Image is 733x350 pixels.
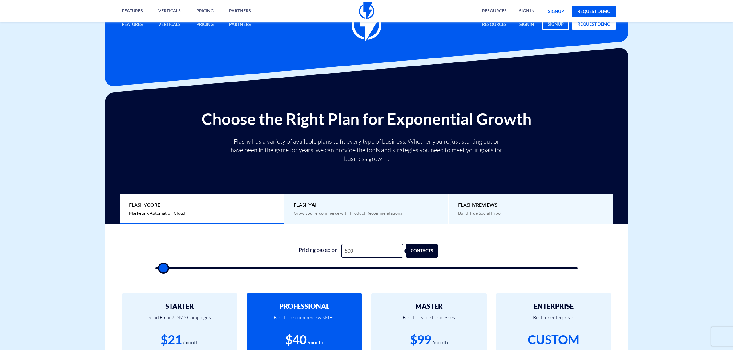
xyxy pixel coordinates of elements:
[572,6,616,17] a: request demo
[528,331,579,348] div: CUSTOM
[131,310,228,331] p: Send Email & SMS Campaigns
[129,210,185,216] span: Marketing Automation Cloud
[543,6,569,17] a: signup
[147,202,160,208] b: Core
[381,303,477,310] h2: MASTER
[410,331,431,348] div: $99
[308,339,323,346] div: /month
[161,331,182,348] div: $21
[458,201,604,209] span: Flashy
[295,244,341,258] div: Pricing based on
[228,137,505,163] p: Flashy has a variety of available plans to fit every type of business. Whether you’re just starti...
[515,18,539,31] a: signin
[224,18,256,31] a: Partners
[505,310,602,331] p: Best for enterprises
[294,210,402,216] span: Grow your e-commerce with Product Recommendations
[416,244,448,258] div: contacts
[183,339,199,346] div: /month
[131,303,228,310] h2: STARTER
[312,202,316,208] b: AI
[432,339,448,346] div: /month
[256,310,353,331] p: Best for e-commerce & SMBs
[458,210,502,216] span: Build True Social Proof
[476,202,497,208] b: REVIEWS
[117,18,147,31] a: Features
[572,18,616,30] a: request demo
[154,18,185,31] a: Verticals
[192,18,218,31] a: Pricing
[285,331,307,348] div: $40
[129,201,275,209] span: Flashy
[256,303,353,310] h2: PROFESSIONAL
[542,18,569,30] a: signup
[505,303,602,310] h2: ENTERPRISE
[477,18,511,31] a: Resources
[294,201,439,209] span: Flashy
[381,310,477,331] p: Best for Scale businesses
[110,110,624,128] h2: Choose the Right Plan for Exponential Growth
